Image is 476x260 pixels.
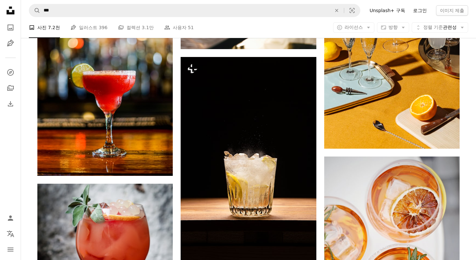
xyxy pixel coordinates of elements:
button: 정렬 기준관련성 [412,22,468,33]
span: 51 [188,24,194,31]
span: 방향 [388,25,398,30]
button: 삭제 [329,4,344,17]
span: 정렬 기준 [423,25,443,30]
button: 라이선스 [333,22,374,33]
button: 방향 [377,22,409,33]
button: 시각적 검색 [344,4,360,17]
span: 396 [99,24,108,31]
a: 다운로드 내역 [4,97,17,110]
a: 사용자 51 [164,17,194,38]
span: 3.1만 [142,24,153,31]
button: 언어 [4,227,17,240]
a: 나무 테이블 위에 음료가 채워진 유리 [181,155,316,161]
a: 선택적 초점 사진에 투명 마가리타 유리 [37,71,173,77]
a: 컬렉션 [4,82,17,95]
a: 프로세코 잔과 프로세코 칵테일: 틴토레토, 스프리츠 베네치아노, 레몬 셔브드. 팝 컨템포러리 스타일 [324,44,460,50]
span: 관련성 [423,24,457,31]
a: 컬렉션 3.1만 [118,17,154,38]
a: 홈 — Unsplash [4,4,17,18]
a: Unsplash+ 구독 [366,5,409,16]
a: 로그인 [409,5,431,16]
button: Unsplash 검색 [29,4,40,17]
button: 메뉴 [4,243,17,256]
a: 일러스트 396 [70,17,108,38]
span: 라이선스 [345,25,363,30]
a: 사진 [4,21,17,34]
img: 나무 테이블 위에 음료가 채워진 유리 [181,57,316,260]
form: 사이트 전체에서 이미지 찾기 [29,4,360,17]
a: 탐색 [4,66,17,79]
button: 이미지 제출 [436,5,468,16]
a: 로그인 / 가입 [4,212,17,225]
a: 일러스트 [4,37,17,50]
